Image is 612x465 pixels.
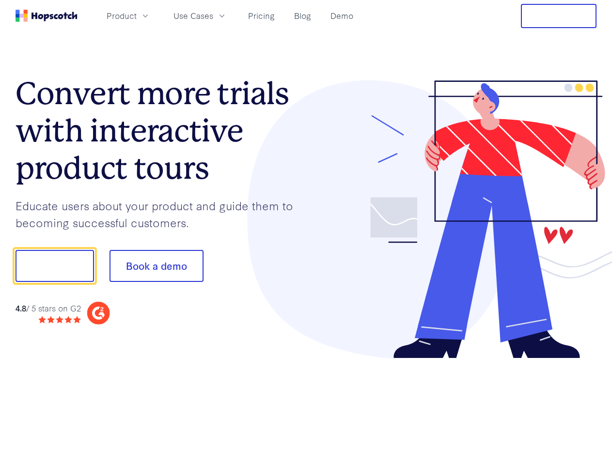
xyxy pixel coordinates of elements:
div: / 5 stars on G2 [16,302,81,314]
button: Product [101,8,156,24]
a: Demo [327,8,357,24]
span: Product [107,10,137,22]
a: Blog [290,8,315,24]
button: Book a demo [110,250,204,282]
a: Pricing [244,8,279,24]
button: Free Trial [521,4,596,28]
p: Educate users about your product and guide them to becoming successful customers. [16,197,306,231]
a: Home [16,10,78,22]
button: Show me! [16,250,94,282]
span: Use Cases [173,10,213,22]
h1: Convert more trials with interactive product tours [16,75,306,186]
button: Use Cases [168,8,233,24]
strong: 4.8 [16,302,26,313]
